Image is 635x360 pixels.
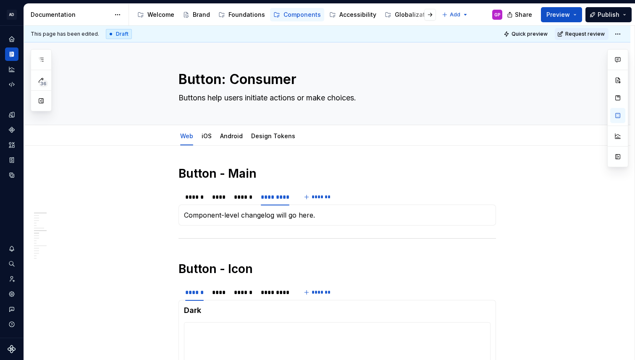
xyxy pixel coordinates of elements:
[31,31,99,37] span: This page has been edited.
[5,108,18,121] a: Design tokens
[5,78,18,91] a: Code automation
[5,32,18,46] a: Home
[541,7,582,22] button: Preview
[184,210,491,220] section-item: Changelog
[5,63,18,76] a: Analytics
[585,7,632,22] button: Publish
[180,132,193,139] a: Web
[5,138,18,152] a: Assets
[177,91,494,105] textarea: Buttons help users initiate actions or make choices.
[5,257,18,271] button: Search ⌘K
[326,8,380,21] a: Accessibility
[5,168,18,182] a: Data sources
[193,11,210,19] div: Brand
[270,8,324,21] a: Components
[5,47,18,61] a: Documentation
[565,31,605,37] span: Request review
[198,127,215,145] div: iOS
[5,242,18,255] button: Notifications
[179,8,213,21] a: Brand
[184,305,491,315] h4: Dark
[8,345,16,353] svg: Supernova Logo
[248,127,299,145] div: Design Tokens
[2,5,22,24] button: AD
[178,166,496,181] h1: Button - Main
[598,11,619,19] span: Publish
[439,9,471,21] button: Add
[555,28,609,40] button: Request review
[177,127,197,145] div: Web
[5,272,18,286] a: Invite team
[177,69,494,89] textarea: Button: Consumer
[381,8,438,21] a: Globalization
[501,28,551,40] button: Quick preview
[228,11,265,19] div: Foundations
[546,11,570,19] span: Preview
[134,8,178,21] a: Welcome
[339,11,376,19] div: Accessibility
[494,11,501,18] div: GP
[31,11,110,19] div: Documentation
[515,11,532,19] span: Share
[178,261,496,276] h1: Button - Icon
[5,287,18,301] a: Settings
[220,132,243,139] a: Android
[503,7,538,22] button: Share
[202,132,212,139] a: iOS
[147,11,174,19] div: Welcome
[134,6,438,23] div: Page tree
[184,210,491,220] p: Component-level changelog will go here.
[215,8,268,21] a: Foundations
[5,153,18,167] a: Storybook stories
[395,11,434,19] div: Globalization
[450,11,460,18] span: Add
[39,80,48,87] span: 36
[512,31,548,37] span: Quick preview
[7,10,17,20] div: AD
[283,11,321,19] div: Components
[217,127,246,145] div: Android
[106,29,132,39] div: Draft
[5,302,18,316] button: Contact support
[251,132,295,139] a: Design Tokens
[5,123,18,137] a: Components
